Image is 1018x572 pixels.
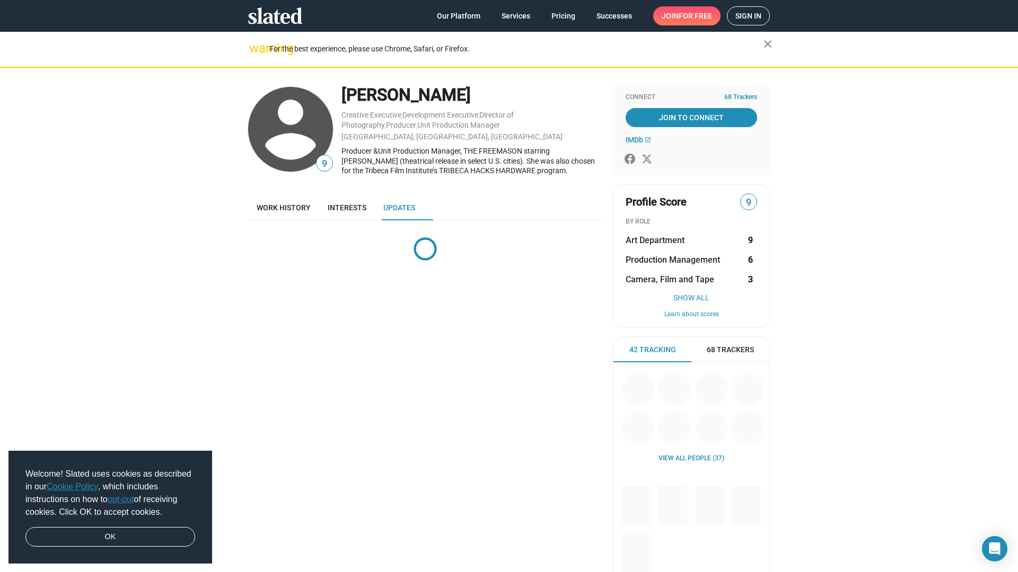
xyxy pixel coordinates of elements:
a: opt-out [108,495,134,504]
span: , [385,123,386,129]
a: Updates [375,195,424,220]
a: Unit Production Manager [417,121,500,129]
span: Join To Connect [628,108,755,127]
a: Creative Executive [341,111,401,119]
span: Sign in [735,7,761,25]
span: Updates [383,203,415,212]
a: Interests [319,195,375,220]
span: 68 Trackers [724,93,757,102]
span: Our Platform [437,6,480,25]
a: Successes [588,6,640,25]
span: Production Management [626,254,720,265]
span: 42 Tracking [629,345,676,355]
span: , [416,123,417,129]
a: Cookie Policy [47,482,98,491]
a: Sign in [727,6,770,25]
a: Our Platform [428,6,489,25]
a: Director of Photography [341,111,514,129]
span: IMDb [626,136,643,144]
div: For the best experience, please use Chrome, Safari, or Firefox. [269,42,763,56]
span: Successes [596,6,632,25]
div: cookieconsent [8,451,212,564]
div: Connect [626,93,757,102]
mat-icon: close [761,38,774,50]
span: Work history [257,203,311,212]
span: , [401,113,402,119]
div: Open Intercom Messenger [982,536,1007,561]
a: IMDb [626,136,651,144]
a: Producer [386,121,416,129]
div: BY ROLE [626,218,757,226]
mat-icon: open_in_new [645,137,651,143]
strong: 9 [748,235,753,246]
div: Producer &Unit Production Manager, THE FREEMASON starring [PERSON_NAME] (theatrical release in se... [341,146,602,176]
span: Profile Score [626,195,687,209]
a: [GEOGRAPHIC_DATA], [GEOGRAPHIC_DATA], [GEOGRAPHIC_DATA] [341,132,563,141]
span: 68 Trackers [707,345,754,355]
span: Camera, Film and Tape [626,274,714,285]
a: View all People (37) [659,454,724,463]
strong: 3 [748,274,753,285]
button: Learn about scores [626,310,757,319]
a: Work history [248,195,319,220]
a: Join To Connect [626,108,757,127]
span: 9 [741,195,757,210]
span: 9 [317,157,332,171]
a: Development Executive [402,111,478,119]
span: Join [662,6,712,25]
button: Show All [626,293,757,302]
span: Art Department [626,235,684,246]
a: Joinfor free [653,6,721,25]
span: Interests [328,203,366,212]
div: [PERSON_NAME] [341,84,602,106]
span: Services [502,6,530,25]
span: for free [679,6,712,25]
a: Services [493,6,539,25]
span: Pricing [551,6,575,25]
strong: 6 [748,254,753,265]
mat-icon: warning [249,42,262,55]
a: dismiss cookie message [25,527,195,547]
a: Pricing [543,6,584,25]
span: , [478,113,479,119]
span: Welcome! Slated uses cookies as described in our , which includes instructions on how to of recei... [25,468,195,519]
